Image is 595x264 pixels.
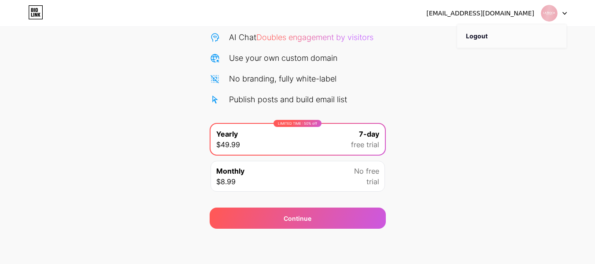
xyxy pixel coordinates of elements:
div: AI Chat [229,31,373,43]
span: Monthly [216,166,244,176]
span: free trial [351,139,379,150]
div: Continue [284,214,311,223]
span: No free [354,166,379,176]
span: $8.99 [216,176,236,187]
div: Publish posts and build email list [229,93,347,105]
span: Doubles engagement by visitors [256,33,373,42]
img: Samuel Osma Abril [541,5,558,22]
span: $49.99 [216,139,240,150]
li: Logout [457,24,566,48]
div: No branding, fully white-label [229,73,336,85]
span: Yearly [216,129,238,139]
span: 7-day [359,129,379,139]
span: trial [366,176,379,187]
div: Use your own custom domain [229,52,337,64]
div: [EMAIL_ADDRESS][DOMAIN_NAME] [426,9,534,18]
div: LIMITED TIME : 50% off [273,120,322,127]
